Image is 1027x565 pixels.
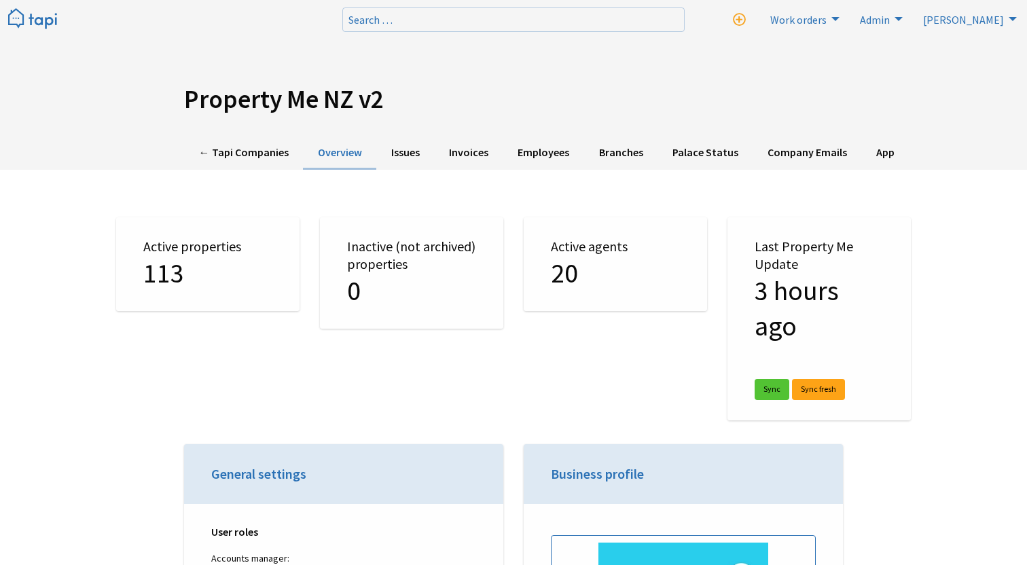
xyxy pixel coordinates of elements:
[792,379,845,400] a: Sync fresh
[915,8,1020,30] li: Dan
[503,136,584,170] a: Employees
[923,13,1004,26] span: [PERSON_NAME]
[348,13,393,26] span: Search …
[753,136,861,170] a: Company Emails
[860,13,890,26] span: Admin
[303,136,376,170] a: Overview
[184,84,843,115] h1: Property Me NZ v2
[862,136,909,170] a: App
[852,8,906,30] a: Admin
[143,256,184,290] span: 113
[727,217,911,420] div: Last Property Me Update
[915,8,1020,30] a: [PERSON_NAME]
[657,136,753,170] a: Palace Status
[551,256,578,290] span: 20
[116,217,300,311] div: Active properties
[376,136,434,170] a: Issues
[755,274,839,343] span: 3/10/2025 at 2:05pm
[347,274,361,308] span: 0
[435,136,503,170] a: Invoices
[524,217,707,311] div: Active agents
[184,136,303,170] a: ← Tapi Companies
[755,379,789,400] a: Sync
[211,525,258,539] strong: User roles
[211,464,476,484] h3: General settings
[770,13,827,26] span: Work orders
[762,8,843,30] a: Work orders
[584,136,657,170] a: Branches
[8,8,57,31] img: Tapi logo
[551,464,816,484] h3: Business profile
[733,14,746,26] i: New work order
[320,217,503,329] div: Inactive (not archived) properties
